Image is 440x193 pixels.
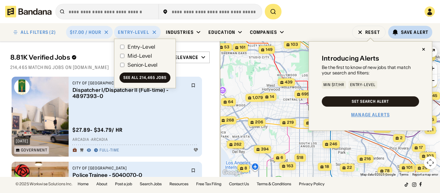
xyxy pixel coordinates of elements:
div: grid [10,74,210,177]
a: Search Jobs [140,182,162,186]
span: 219 [287,120,293,125]
span: 78 [385,168,389,174]
div: Be the first to know of new jobs that match your search and filters: [322,65,419,76]
div: Entry-Level [128,44,155,49]
span: 53 [224,44,229,50]
img: Bandana logotype [5,6,52,17]
span: 101 [406,165,412,170]
span: 163 [286,163,293,169]
div: Government [21,148,47,152]
a: Home [78,182,89,186]
a: About [96,182,107,186]
span: 64 [228,99,233,105]
span: 8 [244,166,247,171]
span: 695 [301,92,309,97]
span: Map data ©2025 Google [360,173,396,176]
span: 6 [281,155,283,160]
img: Google [222,169,243,177]
a: Manage Alerts [351,112,390,118]
div: Senior-Level [128,62,158,67]
img: City of Pasadena logo [14,164,30,180]
div: Mid-Level [128,53,152,58]
a: Privacy Policy [299,182,325,186]
span: 206 [255,120,263,125]
a: Post a job [115,182,132,186]
a: Free Tax Filing [196,182,221,186]
div: Reset [365,30,380,34]
div: Min $17/hr [323,83,344,87]
span: 161 [240,45,245,50]
a: Terms & Conditions [257,182,291,186]
span: 246 [330,141,337,147]
span: 103 [426,54,433,59]
a: Open this area in Google Maps (opens a new window) [222,169,243,177]
div: 8.81K Verified Jobs [10,53,120,61]
span: 268 [226,118,234,123]
div: Entry-Level [350,83,376,87]
div: $17.00 / hour [70,29,101,35]
span: 433 [381,126,388,131]
a: Report a map error [412,173,438,176]
button: Map camera controls [424,156,437,169]
span: 45 [432,93,437,99]
div: Companies [250,29,277,35]
span: 18 [325,164,329,169]
div: Industries [166,29,194,35]
img: City of Arcadia logo [14,79,30,95]
a: Terms (opens in new tab) [399,173,408,176]
span: 29 [422,165,427,171]
a: Contact Us [229,182,249,186]
span: 103 [426,153,434,159]
span: 2 [400,135,403,141]
div: Dispatcher I/Dispatcher II (Full-time) - 4897393-0 [72,87,187,99]
div: 214,465 matching jobs on [DOMAIN_NAME] [10,64,210,70]
div: Education [208,29,235,35]
span: 262 [234,142,242,147]
div: Arcadia · Arcadia [72,137,198,142]
div: [DATE] [16,139,28,143]
span: 22 [347,165,352,170]
span: 17 [419,145,423,150]
div: ALL FILTERS (2) [21,30,56,34]
div: Police Trainee - 5040070-0 [72,172,187,178]
div: © 2025 Workwise Solutions Inc. [15,182,72,186]
div: City of [GEOGRAPHIC_DATA] [72,166,187,171]
div: Entry-Level [118,29,149,35]
span: $18 [297,155,303,160]
span: $31 [427,127,434,132]
span: 216 [364,156,371,162]
div: $ 27.89 - $34.79 / hr [72,127,123,133]
div: City of [GEOGRAPHIC_DATA] [72,81,187,86]
span: 14 [270,94,274,100]
span: 439 [285,80,292,85]
div: See all 214,465 jobs [123,76,166,80]
div: Set Search Alert [352,100,389,103]
div: Save Alert [401,29,428,35]
span: 45 [429,117,434,122]
span: 149 [265,47,272,53]
span: 394 [261,147,269,152]
div: Full-time [100,148,119,153]
a: Resources [169,182,188,186]
div: Introducing Alerts [322,54,379,62]
span: 1,079 [253,95,263,101]
div: Relevance [172,54,198,60]
span: 103 [291,42,298,47]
